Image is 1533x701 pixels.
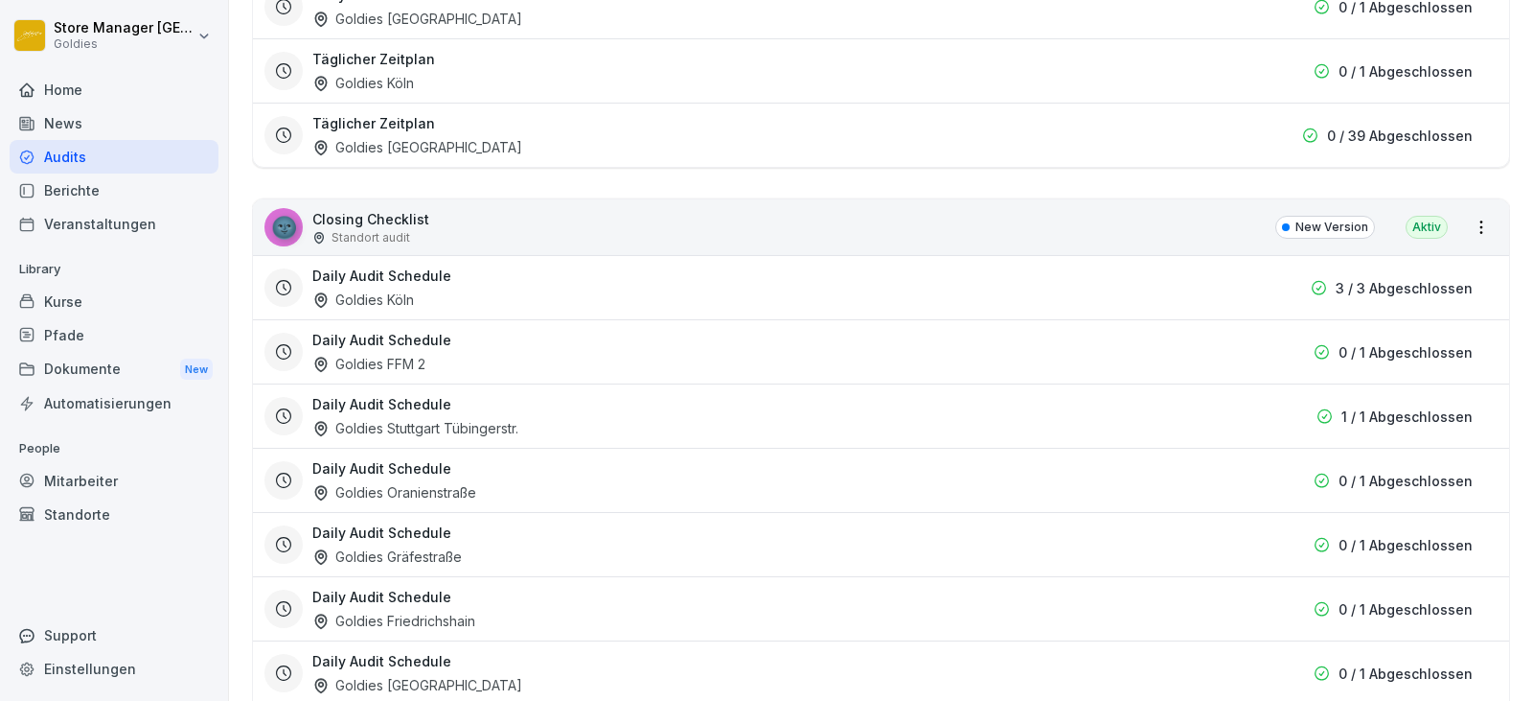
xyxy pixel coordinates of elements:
[312,137,522,157] div: Goldies [GEOGRAPHIC_DATA]
[312,209,429,229] p: Closing Checklist
[312,354,425,374] div: Goldies FFM 2
[10,652,218,686] a: Einstellungen
[1339,664,1473,684] p: 0 / 1 Abgeschlossen
[54,37,194,51] p: Goldies
[312,587,451,607] h3: Daily Audit Schedule
[10,498,218,531] a: Standorte
[10,73,218,106] a: Home
[10,174,218,207] a: Berichte
[1339,61,1473,82] p: 0 / 1 Abgeschlossen
[332,229,410,246] p: Standort audit
[10,464,218,498] a: Mitarbeiter
[10,140,218,174] a: Audits
[264,208,303,246] div: 🌚
[312,9,522,29] div: Goldies [GEOGRAPHIC_DATA]
[312,49,435,69] h3: Täglicher Zeitplan
[10,619,218,652] div: Support
[1327,126,1473,146] p: 0 / 39 Abgeschlossen
[54,20,194,36] p: Store Manager [GEOGRAPHIC_DATA]
[10,352,218,387] div: Dokumente
[10,386,218,420] a: Automatisierungen
[312,651,451,671] h3: Daily Audit Schedule
[10,433,218,464] p: People
[312,394,451,414] h3: Daily Audit Schedule
[312,675,522,695] div: Goldies [GEOGRAPHIC_DATA]
[10,352,218,387] a: DokumenteNew
[1339,535,1473,555] p: 0 / 1 Abgeschlossen
[312,330,451,350] h3: Daily Audit Schedule
[312,458,451,479] h3: Daily Audit Schedule
[10,207,218,241] a: Veranstaltungen
[1341,407,1473,427] p: 1 / 1 Abgeschlossen
[10,254,218,285] p: Library
[312,290,414,310] div: Goldies Köln
[1295,219,1368,236] p: New Version
[10,106,218,140] a: News
[1336,278,1473,298] p: 3 / 3 Abgeschlossen
[312,418,518,438] div: Goldies Stuttgart Tübingerstr.
[10,318,218,352] a: Pfade
[1406,216,1448,239] div: Aktiv
[312,73,414,93] div: Goldies Köln
[312,611,475,631] div: Goldies Friedrichshain
[1339,599,1473,619] p: 0 / 1 Abgeschlossen
[312,113,435,133] h3: Täglicher Zeitplan
[312,482,476,502] div: Goldies Oranienstraße
[312,266,451,286] h3: Daily Audit Schedule
[312,523,451,543] h3: Daily Audit Schedule
[10,285,218,318] a: Kurse
[180,359,213,381] div: New
[312,547,462,567] div: Goldies Gräfestraße
[1339,471,1473,491] p: 0 / 1 Abgeschlossen
[1339,342,1473,362] p: 0 / 1 Abgeschlossen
